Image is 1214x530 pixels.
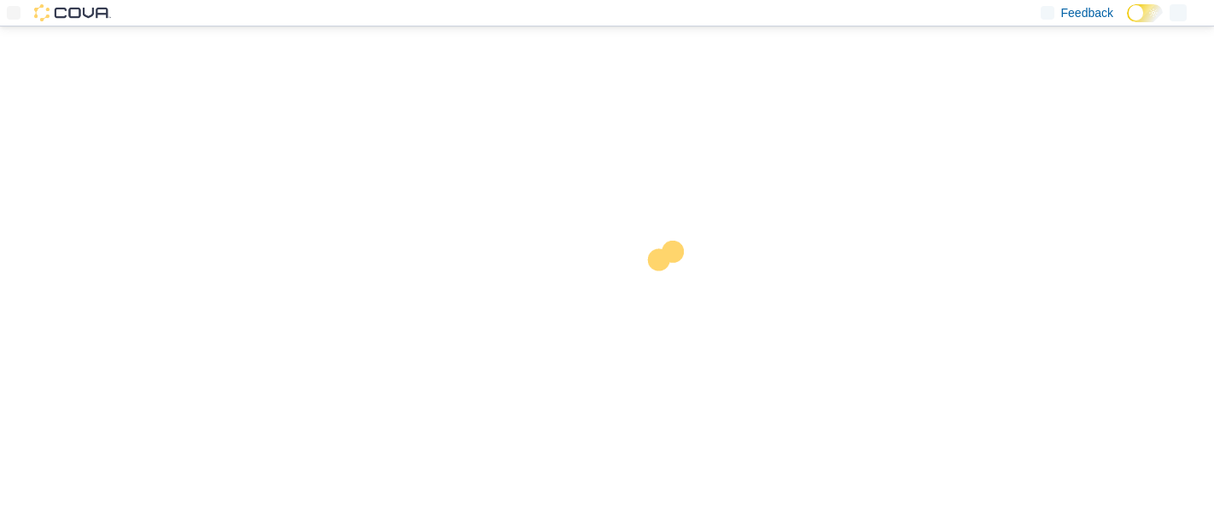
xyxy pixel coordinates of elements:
[1127,22,1128,23] span: Dark Mode
[1127,4,1163,22] input: Dark Mode
[34,4,111,21] img: Cova
[1061,4,1113,21] span: Feedback
[607,228,735,356] img: cova-loader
